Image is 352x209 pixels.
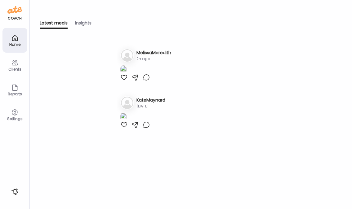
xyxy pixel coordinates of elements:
img: images%2FCIgFzggg5adwxhZDfsPyIokDCEN2%2FtpsyCcbEfKFR1YshTqzt%2FKJ9M6SuY4W0I89T8QrVZ_1080 [120,113,127,121]
div: Settings [4,117,26,121]
img: bg-avatar-default.svg [121,97,133,109]
img: bg-avatar-default.svg [121,49,133,62]
div: coach [8,16,22,21]
img: images%2FzXeRbuQpzPaCClKg5FLBzymq7063%2Ffavorites%2F7v5H9vP6ZzGRx3474hZ0_1080 [120,65,127,74]
h3: KateMaynard [136,97,165,103]
div: Reports [4,92,26,96]
div: Latest meals [40,20,68,29]
div: [DATE] [136,103,165,109]
div: 2h ago [136,56,171,62]
div: Home [4,42,26,46]
div: Clients [4,67,26,71]
h3: MelissaMeredith [136,50,171,56]
img: ate [7,5,22,15]
div: Insights [75,20,91,29]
